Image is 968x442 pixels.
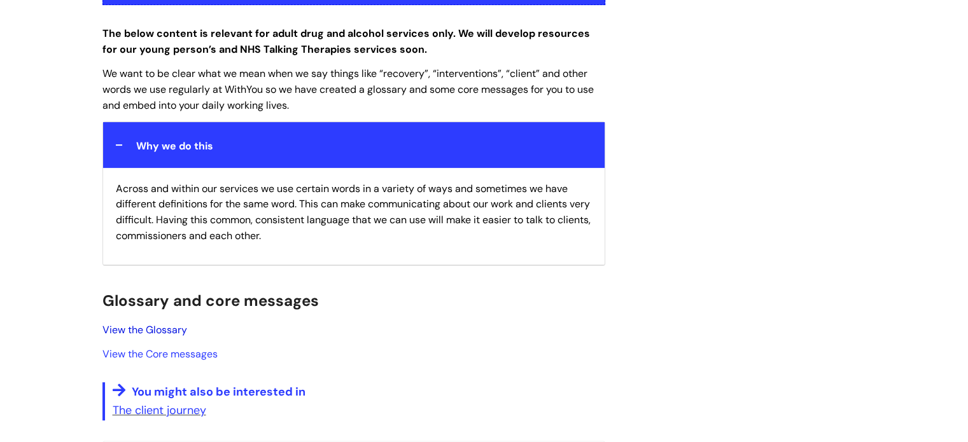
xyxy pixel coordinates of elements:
[113,403,206,418] a: The client journey
[136,139,213,153] span: Why we do this
[102,27,590,56] strong: The below content is relevant for adult drug and alcohol services only. We will develop resources...
[102,291,319,310] span: Glossary and core messages
[102,323,187,336] a: View the Glossary
[116,182,591,242] span: Across and within our services we use certain words in a variety of ways and sometimes we have di...
[102,347,218,361] a: View the Core messages
[102,67,594,112] span: We want to be clear what we mean when we say things like “recovery”, “interventions”, “client” an...
[132,384,305,399] span: You might also be interested in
